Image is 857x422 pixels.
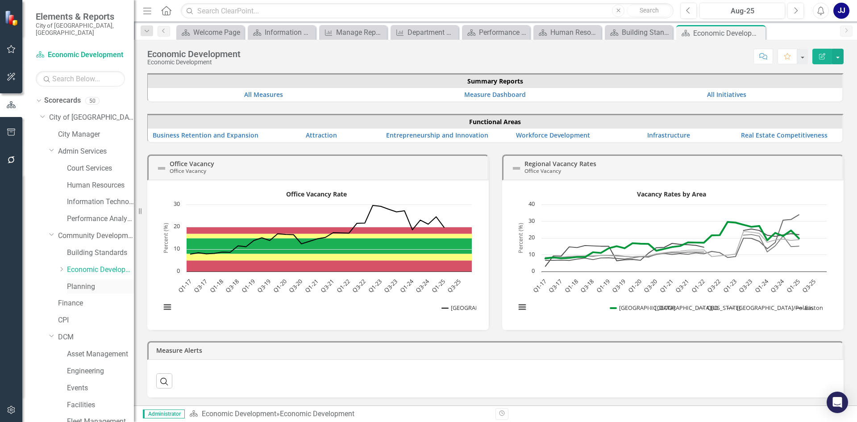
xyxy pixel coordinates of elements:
text: 20 [528,233,535,241]
text: Q3-22 [351,277,367,294]
text: 0 [532,267,535,275]
a: Human Resources [67,180,134,191]
a: Infrastructure [647,131,690,139]
text: Easton [805,304,823,312]
a: Performance Analytics [67,214,134,224]
button: Show Dublin [611,304,637,312]
div: Economic Development [280,409,354,418]
a: Measure Dashboard [464,90,526,99]
h3: Measure Alerts [156,347,838,354]
a: Office Vacancy [170,159,214,168]
a: Manage Reports [321,27,385,38]
text: Q3-24 [769,277,786,294]
a: CPI [58,315,134,326]
a: Workforce Development [516,131,590,139]
div: Performance Analytics [479,27,528,38]
div: 50 [85,97,100,104]
a: All Measures [244,90,283,99]
text: 0 [177,267,180,275]
text: Vacancy Rates by Area [637,190,706,198]
a: City Manager [58,130,134,140]
small: City of [GEOGRAPHIC_DATA], [GEOGRAPHIC_DATA] [36,22,125,37]
div: Open Intercom Messenger [827,392,848,413]
text: Q3-21 [319,277,336,294]
text: 30 [174,200,180,208]
small: Office Vacancy [524,167,561,174]
a: Business Retention and Expansion [153,131,258,139]
div: Welcome Page [193,27,242,38]
span: Administrator [143,409,185,418]
text: Q3-18 [579,277,595,294]
a: Welcome Page [179,27,242,38]
svg: Interactive chart [511,187,831,321]
div: Aug-25 [703,6,782,17]
input: Search ClearPoint... [181,3,674,19]
a: Facilities [67,400,134,410]
text: Q1-20 [271,277,288,294]
text: 10 [174,244,180,252]
th: Summary Reports [148,75,842,88]
text: 10 [528,250,535,258]
img: Not Defined [511,163,522,174]
text: Q1-22 [335,277,351,294]
div: Information Technology [265,27,313,38]
text: Q3-17 [192,277,209,294]
text: Q3-21 [674,277,691,294]
text: Q3-18 [224,277,241,294]
text: Q1-18 [563,277,579,294]
button: Show Central Ohio [646,304,689,312]
text: Q1-25 [785,277,801,294]
button: Show CBD [698,304,719,312]
small: Office Vacancy [170,167,206,174]
a: Events [67,383,134,393]
text: Q3-17 [547,277,564,294]
text: Q1-21 [658,277,674,294]
span: Search [640,7,659,14]
text: Q1-24 [398,277,415,294]
div: Manage Reports [336,27,385,38]
text: Q3-23 [737,277,754,294]
div: » [189,409,489,419]
text: Q1-19 [595,277,611,294]
text: Q3-24 [414,277,431,294]
text: Q1-20 [626,277,643,294]
text: Percent (%) [162,223,170,253]
a: Department Measure Data [393,27,456,38]
div: Human Resources [550,27,599,38]
div: Economic Development [693,28,763,39]
text: Q1-19 [240,277,256,294]
a: Information Technology [67,197,134,207]
a: Community Development [58,231,134,241]
button: Show Westerville/Polaris [728,304,786,312]
th: Functional Areas [148,115,842,129]
button: JJ [833,3,849,19]
img: ClearPoint Strategy [4,10,20,26]
a: Economic Development [36,50,125,60]
a: Planning [67,282,134,292]
a: City of [GEOGRAPHIC_DATA], [GEOGRAPHIC_DATA] [49,113,134,123]
text: Q3-19 [256,277,272,294]
a: Performance Analytics [464,27,528,38]
div: Building Standards [622,27,670,38]
text: Q1-23 [721,277,738,294]
text: Q1-21 [303,277,320,294]
text: Q3-20 [642,277,659,294]
button: Show Dublin [442,304,468,312]
button: View chart menu, Vacancy Rates by Area [516,301,528,313]
text: Q1-22 [690,277,706,294]
button: View chart menu, Office Vacancy Rate [161,301,174,313]
div: Economic Development [147,59,241,66]
div: Office Vacancy Rate. Highcharts interactive chart. [156,187,480,321]
a: Real Estate Competitiveness [741,131,828,139]
a: Engineering [67,366,134,376]
text: Q1-17 [531,277,548,294]
a: Asset Management [67,349,134,359]
a: All Initiatives [707,90,746,99]
a: Building Standards [607,27,670,38]
button: Aug-25 [699,3,785,19]
text: Q3-19 [611,277,627,294]
a: Admin Services [58,146,134,157]
text: Q3-20 [287,277,304,294]
text: Q3-25 [801,277,817,294]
